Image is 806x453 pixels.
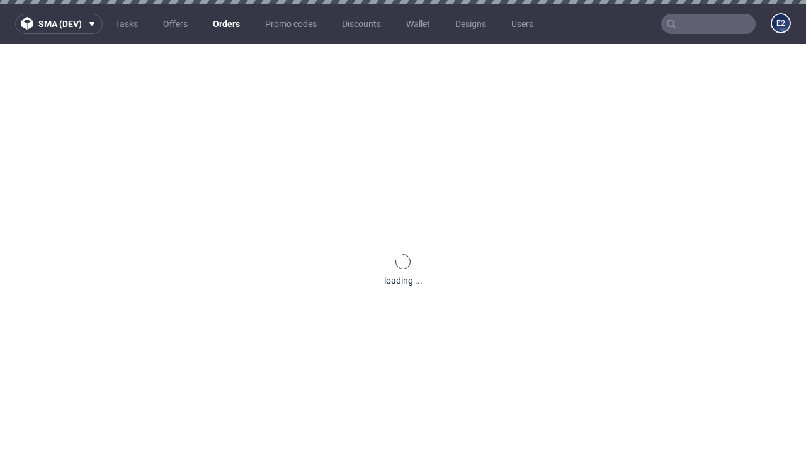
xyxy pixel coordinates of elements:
figcaption: e2 [772,14,790,32]
a: Discounts [334,14,389,34]
span: sma (dev) [38,20,82,28]
button: sma (dev) [15,14,103,34]
a: Tasks [108,14,145,34]
a: Users [504,14,541,34]
a: Promo codes [258,14,324,34]
a: Offers [156,14,195,34]
a: Wallet [399,14,438,34]
a: Designs [448,14,494,34]
a: Orders [205,14,247,34]
div: loading ... [384,274,423,287]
